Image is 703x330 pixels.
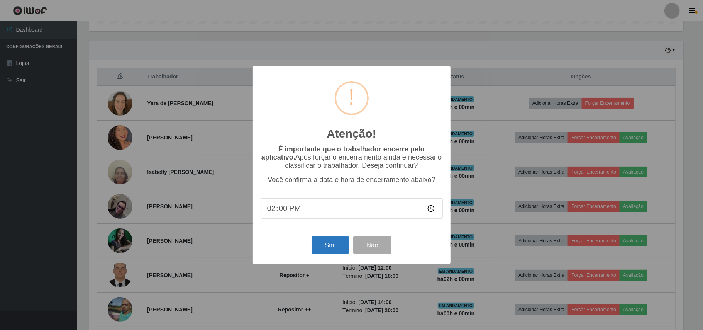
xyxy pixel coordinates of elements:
[353,236,391,254] button: Não
[312,236,349,254] button: Sim
[327,127,376,141] h2: Atenção!
[261,176,443,184] p: Você confirma a data e hora de encerramento abaixo?
[261,145,425,161] b: É importante que o trabalhador encerre pelo aplicativo.
[261,145,443,170] p: Após forçar o encerramento ainda é necessário classificar o trabalhador. Deseja continuar?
